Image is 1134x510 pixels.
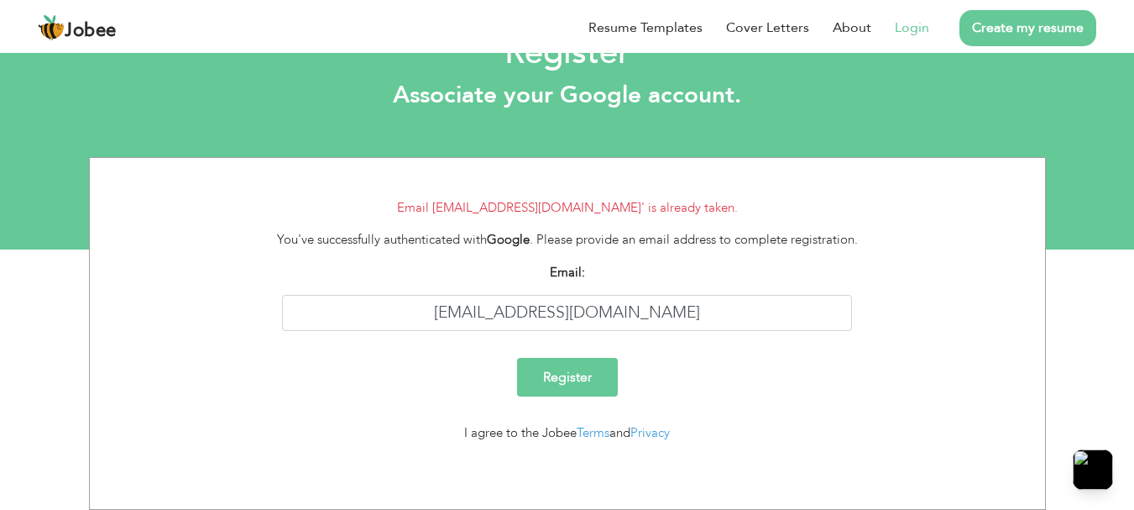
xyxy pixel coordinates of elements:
strong: Google [487,231,530,248]
input: Register [517,358,618,397]
div: You've successfully authenticated with . Please provide an email address to complete registration. [257,230,877,250]
input: Enter your email address [282,295,852,331]
a: Privacy [630,424,670,441]
a: Jobee [38,14,117,41]
h2: Register [13,31,1121,75]
a: Login [895,18,929,38]
a: About [833,18,871,38]
a: Terms [577,424,609,441]
h3: Associate your Google account. [13,81,1121,110]
span: Jobee [65,22,117,40]
div: I agree to the Jobee and [257,423,877,443]
a: Cover Letters [726,18,809,38]
img: jobee.io [38,14,65,41]
a: Resume Templates [588,18,703,38]
li: Email [EMAIL_ADDRESS][DOMAIN_NAME]' is already taken. [102,198,1032,218]
a: Create my resume [959,10,1096,46]
strong: Email: [550,264,585,281]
